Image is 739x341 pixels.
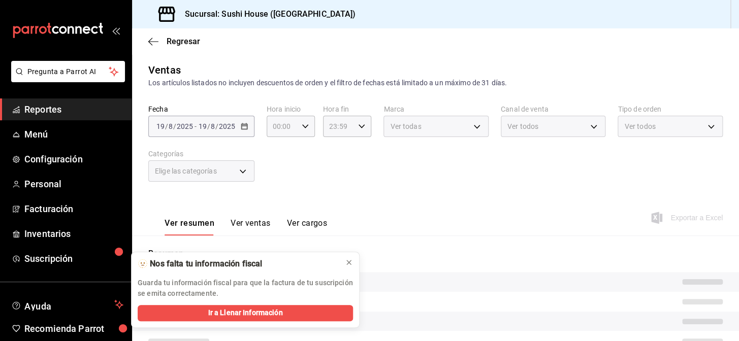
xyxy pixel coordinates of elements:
span: Reportes [24,103,123,116]
label: Tipo de orden [618,106,723,113]
div: navigation tabs [165,218,327,235]
span: - [195,122,197,130]
span: Suscripción [24,252,123,265]
label: Canal de venta [501,106,606,113]
span: Inventarios [24,227,123,241]
a: Pregunta a Parrot AI [7,74,125,84]
label: Hora fin [323,106,371,113]
input: -- [198,122,207,130]
span: / [215,122,218,130]
span: Ver todas [390,121,421,131]
span: Configuración [24,152,123,166]
label: Categorías [148,150,254,157]
div: 🫥 Nos falta tu información fiscal [138,258,337,269]
button: Ver ventas [231,218,271,235]
input: -- [210,122,215,130]
span: Menú [24,127,123,141]
span: / [173,122,176,130]
span: Facturación [24,202,123,216]
span: Ir a Llenar Información [208,308,282,318]
label: Marca [383,106,489,113]
span: Ver todos [507,121,538,131]
input: -- [156,122,165,130]
label: Fecha [148,106,254,113]
span: Regresar [167,37,200,46]
span: Recomienda Parrot [24,322,123,335]
button: Regresar [148,37,200,46]
button: Pregunta a Parrot AI [11,61,125,82]
span: Elige las categorías [155,166,217,176]
input: -- [168,122,173,130]
span: / [207,122,210,130]
div: Ventas [148,62,181,78]
button: Ir a Llenar Información [138,305,353,321]
button: open_drawer_menu [112,26,120,35]
div: Los artículos listados no incluyen descuentos de orden y el filtro de fechas está limitado a un m... [148,78,723,88]
button: Ver cargos [287,218,328,235]
span: Pregunta a Parrot AI [27,66,109,77]
button: Ver resumen [165,218,214,235]
h3: Sucursal: Sushi House ([GEOGRAPHIC_DATA]) [177,8,356,20]
label: Hora inicio [267,106,315,113]
span: / [165,122,168,130]
span: Ayuda [24,298,110,311]
span: Personal [24,177,123,191]
span: Ver todos [624,121,655,131]
input: ---- [218,122,236,130]
p: Guarda tu información fiscal para que la factura de tu suscripción se emita correctamente. [138,278,353,299]
input: ---- [176,122,194,130]
p: Resumen [148,248,723,260]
